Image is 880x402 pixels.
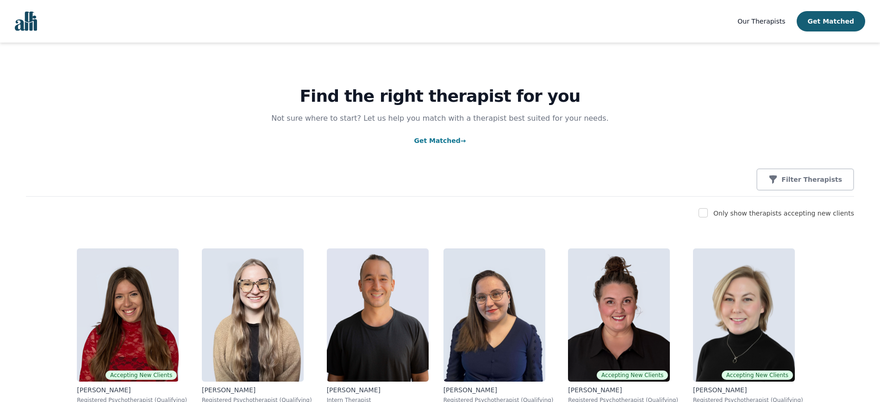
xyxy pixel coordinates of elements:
a: Get Matched [414,137,466,144]
img: Kavon_Banejad [327,248,429,382]
span: → [461,137,466,144]
p: Filter Therapists [781,175,842,184]
p: Not sure where to start? Let us help you match with a therapist best suited for your needs. [262,113,618,124]
span: Accepting New Clients [106,371,177,380]
p: [PERSON_NAME] [568,385,678,395]
img: alli logo [15,12,37,31]
span: Accepting New Clients [722,371,793,380]
img: Janelle_Rushton [568,248,670,382]
img: Vanessa_McCulloch [443,248,545,382]
img: Faith_Woodley [202,248,304,382]
p: [PERSON_NAME] [327,385,429,395]
p: [PERSON_NAME] [693,385,803,395]
button: Get Matched [797,11,865,31]
p: [PERSON_NAME] [443,385,554,395]
h1: Find the right therapist for you [26,87,854,105]
label: Only show therapists accepting new clients [713,210,854,217]
p: [PERSON_NAME] [202,385,312,395]
span: Our Therapists [737,18,785,25]
img: Jocelyn_Crawford [693,248,795,382]
span: Accepting New Clients [597,371,668,380]
img: Alisha_Levine [77,248,179,382]
a: Our Therapists [737,16,785,27]
p: [PERSON_NAME] [77,385,187,395]
button: Filter Therapists [756,168,854,191]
